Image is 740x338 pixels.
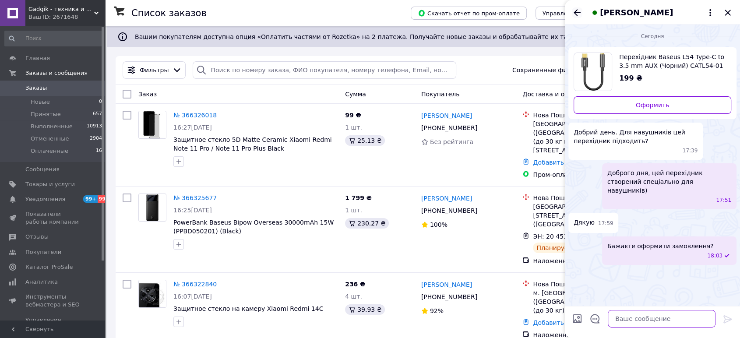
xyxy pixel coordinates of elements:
a: [PERSON_NAME] [421,111,472,120]
span: 99 ₴ [345,112,361,119]
span: 4 шт. [345,293,362,300]
div: м. [GEOGRAPHIC_DATA] ([GEOGRAPHIC_DATA].), №254 (до 30 кг): просп. Науки, 94/5 [533,289,637,315]
span: 16:25[DATE] [173,207,212,214]
span: Отмененные [31,135,69,143]
span: Покупатели [25,248,61,256]
span: Уведомления [25,195,65,203]
span: Оплаченные [31,147,68,155]
span: Новые [31,98,50,106]
span: 100% [430,221,448,228]
span: 17:39 12.10.2025 [683,147,698,155]
button: Назад [572,7,582,18]
span: Управление статусами [543,10,611,17]
div: Наложенный платеж [533,257,637,265]
div: Нова Пошта [533,194,637,202]
img: Фото товару [146,194,159,221]
span: 18:03 12.10.2025 [707,252,722,260]
div: [PHONE_NUMBER] [419,204,479,217]
span: Gadgik - техника и аксессуары [28,5,94,13]
span: 10913 [87,123,102,130]
span: 1 799 ₴ [345,194,372,201]
img: 4904984635_w640_h640_perehodnik-baseus-l54.jpg [574,53,612,91]
span: Перехідник Baseus L54 Type-C to 3.5 mm AUX (Чорний) CATL54-01 [619,53,724,70]
a: [PERSON_NAME] [421,194,472,203]
div: [GEOGRAPHIC_DATA], №2: ул. [STREET_ADDRESS] ([GEOGRAPHIC_DATA], 7 км) [533,202,637,229]
span: 1 шт. [345,124,362,131]
span: Показатели работы компании [25,210,81,226]
span: Принятые [31,110,61,118]
a: Оформить [574,96,731,114]
div: [GEOGRAPHIC_DATA] ([GEOGRAPHIC_DATA].), №305 (до 30 кг на одне місце): вул. [STREET_ADDRESS] [533,120,637,155]
span: 199 ₴ [619,74,642,82]
span: 92% [430,307,444,314]
span: 16 [96,147,102,155]
span: Управление сайтом [25,316,81,332]
div: [PHONE_NUMBER] [419,122,479,134]
a: Добавить ЭН [533,159,574,166]
span: 17:59 12.10.2025 [598,220,613,227]
div: [PHONE_NUMBER] [419,291,479,303]
h1: Список заказов [131,8,207,18]
span: Фильтры [140,66,169,74]
span: Аналитика [25,278,58,286]
a: [PERSON_NAME] [421,280,472,289]
span: Доставка и оплата [522,91,583,98]
a: № 366326018 [173,112,217,119]
div: Нова Пошта [533,111,637,120]
span: Выполненные [31,123,73,130]
button: [PERSON_NAME] [589,7,715,18]
span: Сообщения [25,165,60,173]
a: № 366322840 [173,281,217,288]
div: 39.93 ₴ [345,304,385,315]
input: Поиск [4,31,103,46]
img: Фото товару [139,280,166,307]
span: Вашим покупателям доступна опция «Оплатить частями от Rozetka» на 2 платежа. Получайте новые зака... [135,33,697,40]
span: Инструменты вебмастера и SEO [25,293,81,309]
button: Скачать отчет по пром-оплате [411,7,527,20]
img: Фото товару [139,111,166,138]
span: Покупатель [421,91,460,98]
a: Фото товару [138,111,166,139]
span: Товары и услуги [25,180,75,188]
div: 12.10.2025 [568,32,736,40]
span: [PERSON_NAME] [600,7,673,18]
span: Скачать отчет по пром-оплате [418,9,520,17]
span: Добрий день. Для навушників цей перехідник підходить? [574,128,698,145]
div: Планируемый [533,243,585,253]
span: Заказы и сообщения [25,69,88,77]
span: 99+ [98,195,112,203]
div: 230.27 ₴ [345,218,389,229]
span: Отзывы [25,233,49,241]
span: Сегодня [638,33,668,40]
div: Нова Пошта [533,280,637,289]
a: Посмотреть товар [574,53,731,91]
span: 99+ [83,195,98,203]
span: 0 [99,98,102,106]
a: Защитное стекло 5D Matte Ceramic Xiaomi Redmi Note 11 Pro / Note 11 Pro Plus Black [173,136,332,152]
span: Защитное стекло на камеру Xiaomi Redmi 14C [173,305,323,312]
span: 17:51 12.10.2025 [716,197,731,204]
div: Пром-оплата [533,170,637,179]
span: Каталог ProSale [25,263,73,271]
span: Дякую [574,218,595,227]
a: PowerBank Baseus Bipow Overseas 30000mAh 15W (PPBD050201) (Black) [173,219,334,235]
span: 16:07[DATE] [173,293,212,300]
a: Фото товару [138,280,166,308]
span: Сумма [345,91,366,98]
span: 1 шт. [345,207,362,214]
a: Добавить ЭН [533,319,574,326]
span: Бажаєте оформити замовлення? [607,242,714,250]
span: ЭН: 20 4512 6919 0999 [533,233,606,240]
button: Открыть шаблоны ответов [589,313,601,324]
a: № 366325677 [173,194,217,201]
input: Поиск по номеру заказа, ФИО покупателя, номеру телефона, Email, номеру накладной [193,61,456,79]
span: Главная [25,54,50,62]
div: 25.13 ₴ [345,135,385,146]
div: Ваш ID: 2671648 [28,13,105,21]
span: 236 ₴ [345,281,365,288]
a: Фото товару [138,194,166,222]
button: Закрыть [722,7,733,18]
button: Управление статусами [536,7,618,20]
